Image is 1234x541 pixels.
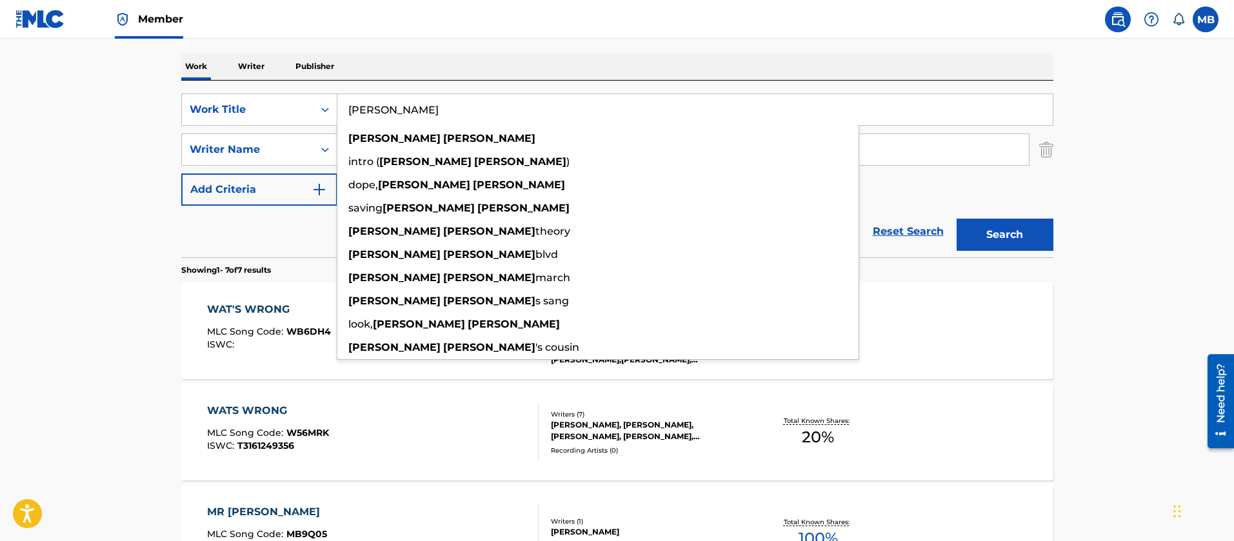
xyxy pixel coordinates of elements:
span: MLC Song Code : [207,427,286,438]
strong: [PERSON_NAME] [443,248,535,261]
div: [PERSON_NAME] [551,526,746,538]
div: Writer Name [190,142,306,157]
p: Work [181,53,211,80]
strong: [PERSON_NAME] [443,225,535,237]
span: T3161249356 [237,440,294,451]
img: Delete Criterion [1039,133,1053,166]
strong: [PERSON_NAME] [378,179,470,191]
strong: [PERSON_NAME] [443,271,535,284]
p: Total Known Shares: [784,416,853,426]
span: ISWC : [207,440,237,451]
a: WATS WRONGMLC Song Code:W56MRKISWC:T3161249356Writers (7)[PERSON_NAME], [PERSON_NAME], [PERSON_NA... [181,384,1053,480]
span: theory [535,225,570,237]
a: Public Search [1105,6,1131,32]
strong: [PERSON_NAME] [348,132,441,144]
div: Help [1139,6,1164,32]
strong: [PERSON_NAME] [473,179,565,191]
p: Writer [234,53,268,80]
strong: [PERSON_NAME] [373,318,465,330]
span: Member [138,12,183,26]
div: User Menu [1193,6,1219,32]
div: Recording Artists ( 0 ) [551,446,746,455]
strong: [PERSON_NAME] [348,295,441,307]
strong: [PERSON_NAME] [348,341,441,353]
strong: [PERSON_NAME] [443,295,535,307]
iframe: Chat Widget [1169,479,1234,541]
img: help [1144,12,1159,27]
div: Writers ( 1 ) [551,516,746,526]
strong: [PERSON_NAME] [348,225,441,237]
iframe: Resource Center [1198,349,1234,453]
strong: [PERSON_NAME] [474,155,566,168]
span: ISWC : [207,339,237,350]
span: 's cousin [535,341,579,353]
button: Add Criteria [181,173,337,206]
button: Search [957,219,1053,251]
span: march [535,271,570,284]
div: [PERSON_NAME], [PERSON_NAME], [PERSON_NAME], [PERSON_NAME], [PERSON_NAME] [PERSON_NAME] [PERSON_N... [551,419,746,442]
span: saving [348,202,383,214]
img: MLC Logo [15,10,65,28]
span: look, [348,318,373,330]
div: Drag [1173,492,1181,531]
div: Work Title [190,102,306,117]
span: 20 % [802,426,834,449]
span: blvd [535,248,558,261]
p: Total Known Shares: [784,517,853,527]
div: WAT'S WRONG [207,302,331,317]
span: ) [566,155,570,168]
span: intro ( [348,155,379,168]
span: MLC Song Code : [207,326,286,337]
strong: [PERSON_NAME] [443,132,535,144]
strong: [PERSON_NAME] [468,318,560,330]
strong: [PERSON_NAME] [348,271,441,284]
span: W56MRK [286,427,329,438]
span: MB9Q05 [286,528,327,540]
img: 9d2ae6d4665cec9f34b9.svg [312,182,327,197]
a: WAT'S WRONGMLC Song Code:WB6DH4ISWC:Writers (10)[PERSON_NAME], [PERSON_NAME], [PERSON_NAME], [PER... [181,282,1053,379]
span: dope, [348,179,378,191]
span: WB6DH4 [286,326,331,337]
div: WATS WRONG [207,403,329,418]
img: Top Rightsholder [115,12,130,27]
strong: [PERSON_NAME] [477,202,570,214]
a: Reset Search [866,217,950,246]
p: Showing 1 - 7 of 7 results [181,264,271,276]
strong: [PERSON_NAME] [348,248,441,261]
div: Writers ( 7 ) [551,409,746,419]
div: MR [PERSON_NAME] [207,504,327,520]
span: s sang [535,295,569,307]
strong: [PERSON_NAME] [383,202,475,214]
form: Search Form [181,93,1053,257]
p: Publisher [292,53,338,80]
span: MLC Song Code : [207,528,286,540]
strong: [PERSON_NAME] [443,341,535,353]
strong: [PERSON_NAME] [379,155,472,168]
img: search [1110,12,1126,27]
div: Notifications [1172,13,1185,26]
